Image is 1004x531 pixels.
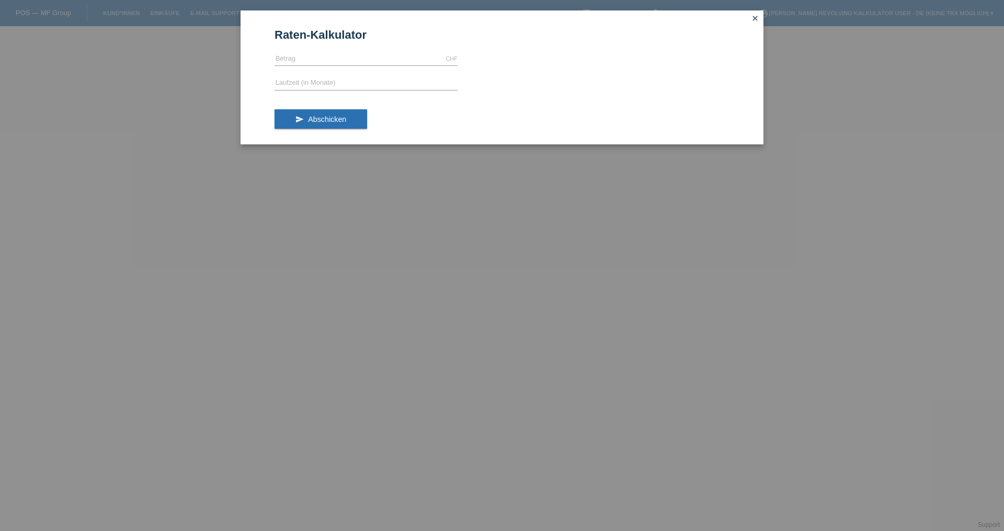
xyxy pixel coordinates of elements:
[275,109,367,129] button: send Abschicken
[295,115,304,123] i: send
[751,14,759,22] i: close
[748,13,762,25] a: close
[446,55,458,62] div: CHF
[308,115,346,123] span: Abschicken
[275,28,729,41] h1: Raten-Kalkulator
